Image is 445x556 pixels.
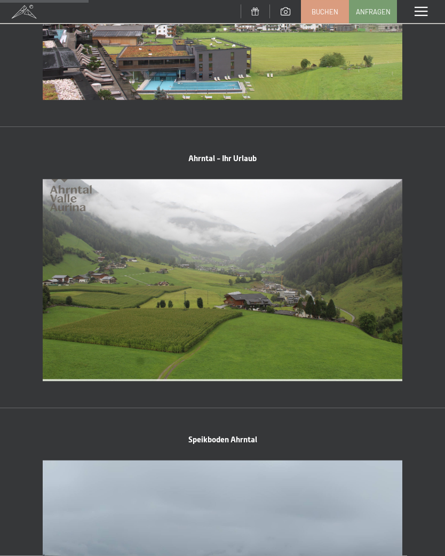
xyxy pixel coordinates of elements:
span: Ahrntal - Ihr Urlaub [188,154,257,163]
span: Buchen [312,7,338,17]
span: Anfragen [356,7,391,17]
a: Anfragen [349,1,396,23]
img: Ahrntal - Ihr Urlaub [43,179,402,382]
span: Speikboden Ahrntal [188,435,257,444]
a: Buchen [301,1,348,23]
